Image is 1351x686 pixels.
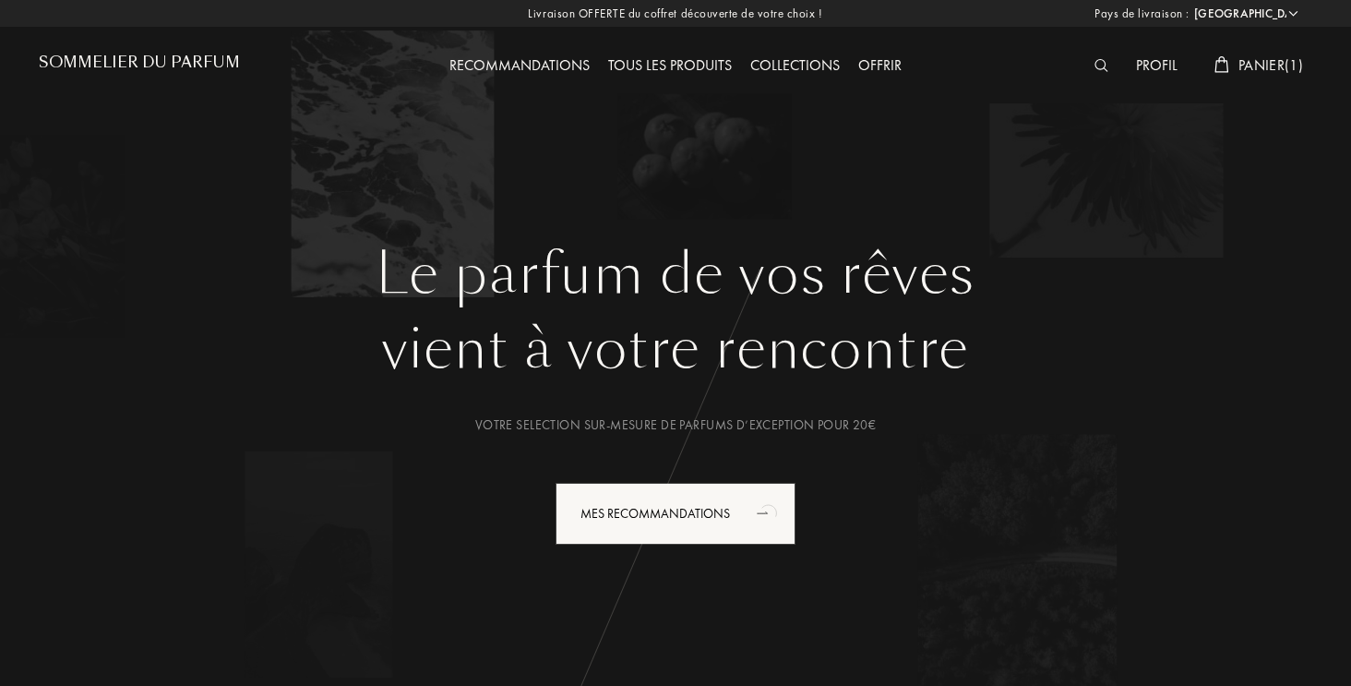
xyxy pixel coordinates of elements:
a: Sommelier du Parfum [39,54,240,78]
div: Tous les produits [599,54,741,78]
div: Recommandations [440,54,599,78]
h1: Le parfum de vos rêves [53,241,1298,307]
div: vient à votre rencontre [53,307,1298,391]
a: Offrir [849,55,911,75]
a: Profil [1127,55,1187,75]
div: animation [750,494,787,531]
a: Mes Recommandationsanimation [542,483,809,545]
h1: Sommelier du Parfum [39,54,240,71]
a: Recommandations [440,55,599,75]
span: Panier ( 1 ) [1238,55,1303,75]
img: search_icn_white.svg [1094,59,1108,72]
div: Votre selection sur-mesure de parfums d’exception pour 20€ [53,415,1298,435]
a: Tous les produits [599,55,741,75]
a: Collections [741,55,849,75]
div: Collections [741,54,849,78]
div: Offrir [849,54,911,78]
span: Pays de livraison : [1094,5,1190,23]
div: Profil [1127,54,1187,78]
div: Mes Recommandations [556,483,795,545]
img: cart_white.svg [1214,56,1229,73]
